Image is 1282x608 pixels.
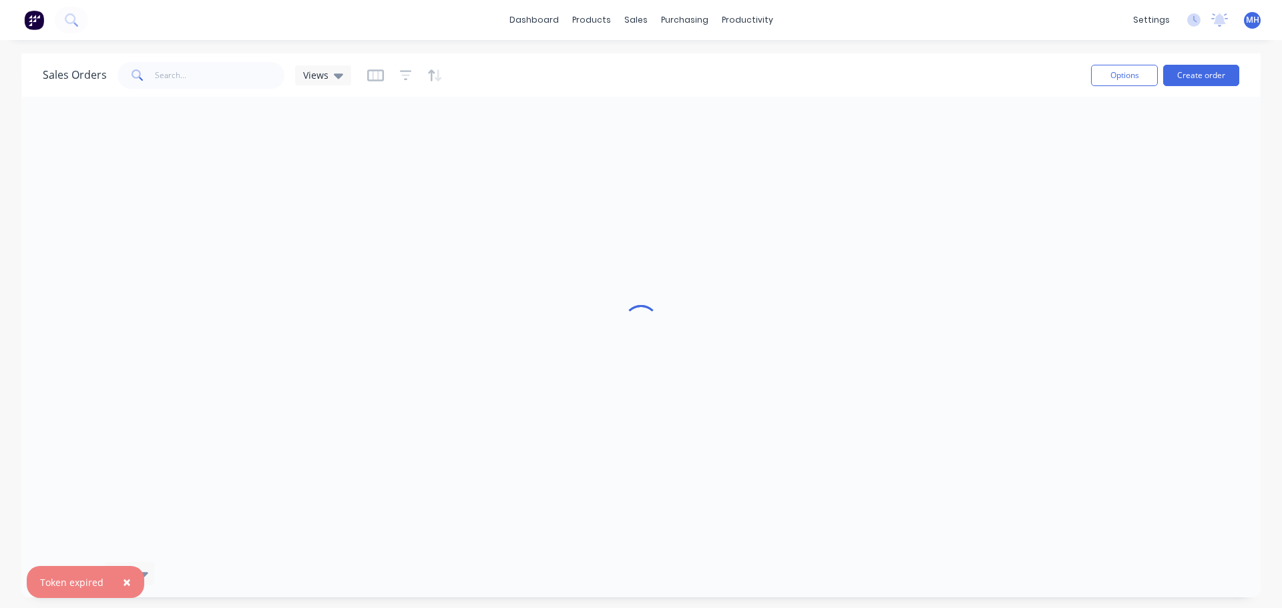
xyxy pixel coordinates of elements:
[715,10,780,30] div: productivity
[303,68,329,82] span: Views
[1126,10,1177,30] div: settings
[566,10,618,30] div: products
[155,62,285,89] input: Search...
[654,10,715,30] div: purchasing
[1091,65,1158,86] button: Options
[618,10,654,30] div: sales
[1163,65,1239,86] button: Create order
[43,69,107,81] h1: Sales Orders
[503,10,566,30] a: dashboard
[123,573,131,591] span: ×
[40,575,103,589] div: Token expired
[24,10,44,30] img: Factory
[1246,14,1259,26] span: MH
[110,566,144,598] button: Close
